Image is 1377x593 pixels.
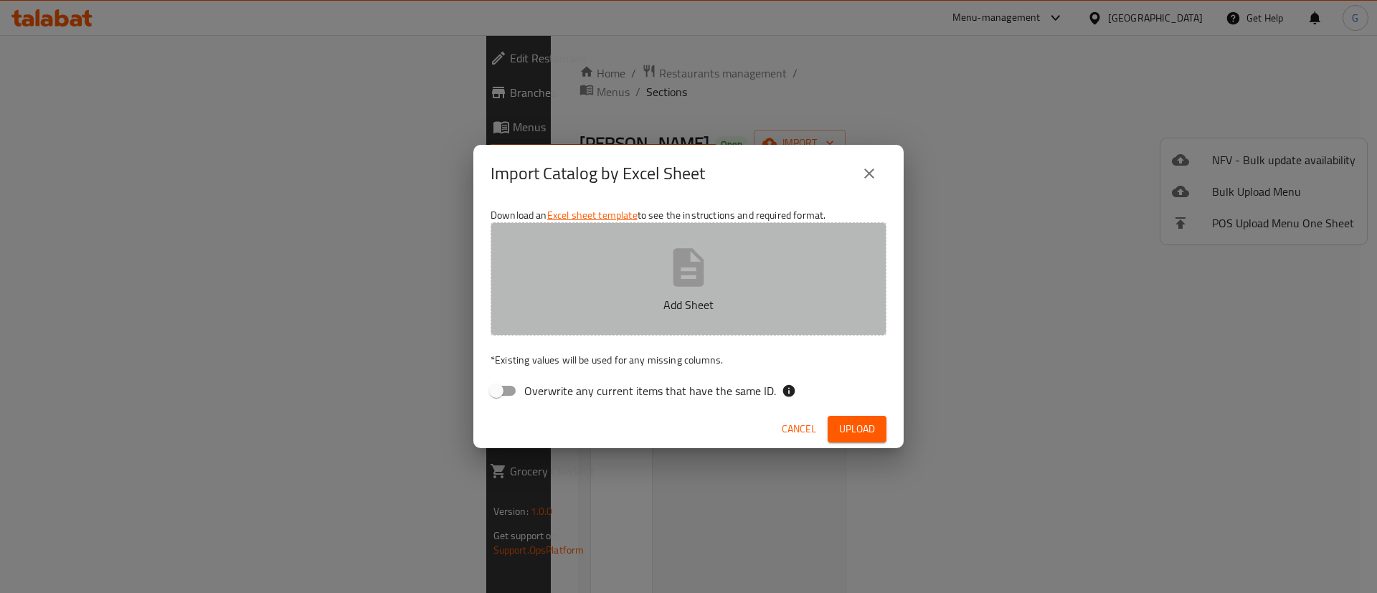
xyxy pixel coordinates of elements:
a: Excel sheet template [547,206,638,224]
span: Overwrite any current items that have the same ID. [524,382,776,399]
svg: If the overwrite option isn't selected, then the items that match an existing ID will be ignored ... [782,384,796,398]
button: Upload [828,416,886,442]
p: Existing values will be used for any missing columns. [491,353,886,367]
button: Add Sheet [491,222,886,336]
span: Cancel [782,420,816,438]
span: Upload [839,420,875,438]
button: close [852,156,886,191]
button: Cancel [776,416,822,442]
h2: Import Catalog by Excel Sheet [491,162,705,185]
p: Add Sheet [513,296,864,313]
div: Download an to see the instructions and required format. [473,202,904,410]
